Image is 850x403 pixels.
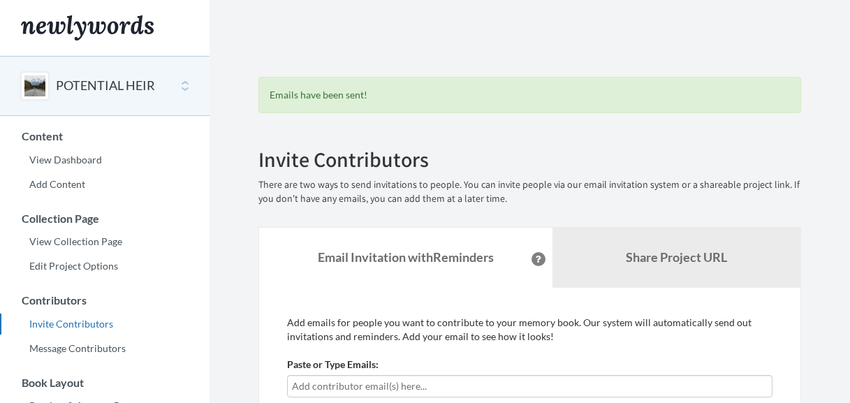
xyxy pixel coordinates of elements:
p: There are two ways to send invitations to people. You can invite people via our email invitation ... [258,178,801,206]
h2: Invite Contributors [258,148,801,171]
button: POTENTIAL HEIR [56,77,155,95]
b: Share Project URL [626,249,727,265]
h3: Collection Page [1,212,210,225]
strong: Email Invitation with Reminders [318,249,494,265]
div: Emails have been sent! [258,77,801,113]
h3: Content [1,130,210,142]
p: Add emails for people you want to contribute to your memory book. Our system will automatically s... [287,316,772,344]
img: Newlywords logo [21,15,154,41]
input: Add contributor email(s) here... [292,379,768,394]
label: Paste or Type Emails: [287,358,379,372]
h3: Contributors [1,294,210,307]
h3: Book Layout [1,376,210,389]
iframe: Opens a widget where you can chat to one of our agents [742,361,836,396]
